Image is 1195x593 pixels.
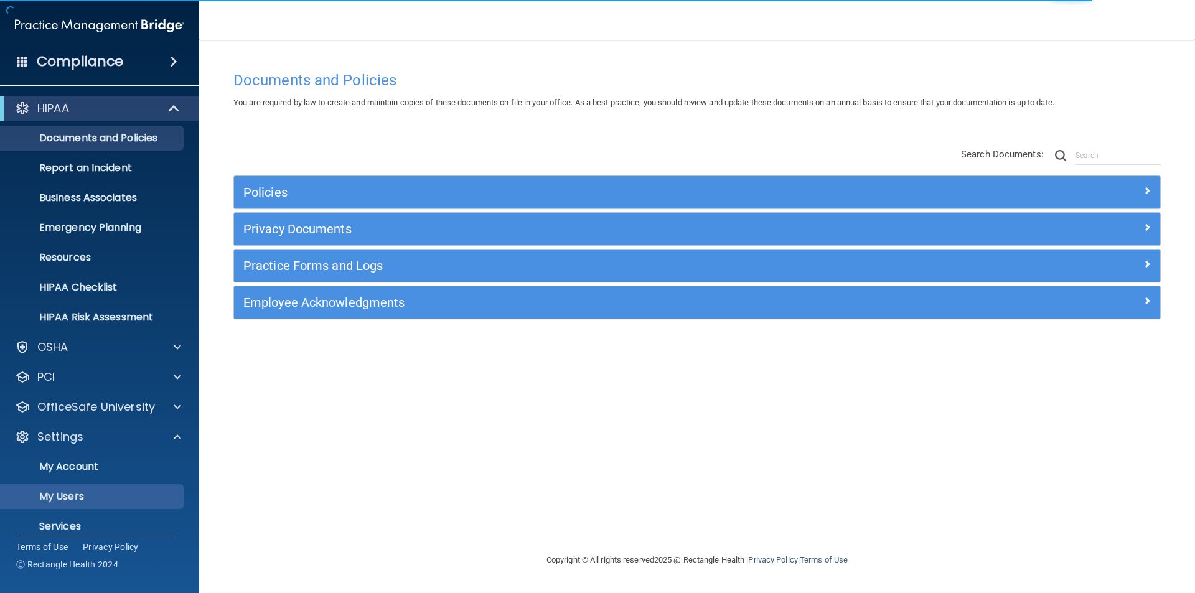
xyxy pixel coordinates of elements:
a: Privacy Policy [83,541,139,553]
p: Resources [8,251,178,264]
a: Settings [15,429,181,444]
h5: Privacy Documents [243,222,919,236]
h5: Employee Acknowledgments [243,296,919,309]
p: Report an Incident [8,162,178,174]
a: Policies [243,182,1151,202]
h4: Documents and Policies [233,72,1161,88]
p: Services [8,520,178,533]
a: Privacy Documents [243,219,1151,239]
img: ic-search.3b580494.png [1055,150,1066,161]
h5: Practice Forms and Logs [243,259,919,273]
p: HIPAA Risk Assessment [8,311,178,324]
p: Emergency Planning [8,222,178,234]
a: HIPAA [15,101,180,116]
img: PMB logo [15,13,184,38]
a: Employee Acknowledgments [243,292,1151,312]
iframe: Drift Widget Chat Controller [980,505,1180,554]
p: OSHA [37,340,68,355]
a: Practice Forms and Logs [243,256,1151,276]
h5: Policies [243,185,919,199]
p: My Account [8,460,178,473]
p: Documents and Policies [8,132,178,144]
a: Terms of Use [800,555,848,564]
a: OSHA [15,340,181,355]
span: Ⓒ Rectangle Health 2024 [16,558,118,571]
p: HIPAA Checklist [8,281,178,294]
p: PCI [37,370,55,385]
a: Privacy Policy [748,555,797,564]
input: Search [1075,146,1161,165]
span: You are required by law to create and maintain copies of these documents on file in your office. ... [233,98,1054,107]
a: Terms of Use [16,541,68,553]
p: Business Associates [8,192,178,204]
a: OfficeSafe University [15,399,181,414]
p: HIPAA [37,101,69,116]
h4: Compliance [37,53,123,70]
div: Copyright © All rights reserved 2025 @ Rectangle Health | | [470,540,924,580]
p: My Users [8,490,178,503]
span: Search Documents: [961,149,1044,160]
a: PCI [15,370,181,385]
p: OfficeSafe University [37,399,155,414]
p: Settings [37,429,83,444]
